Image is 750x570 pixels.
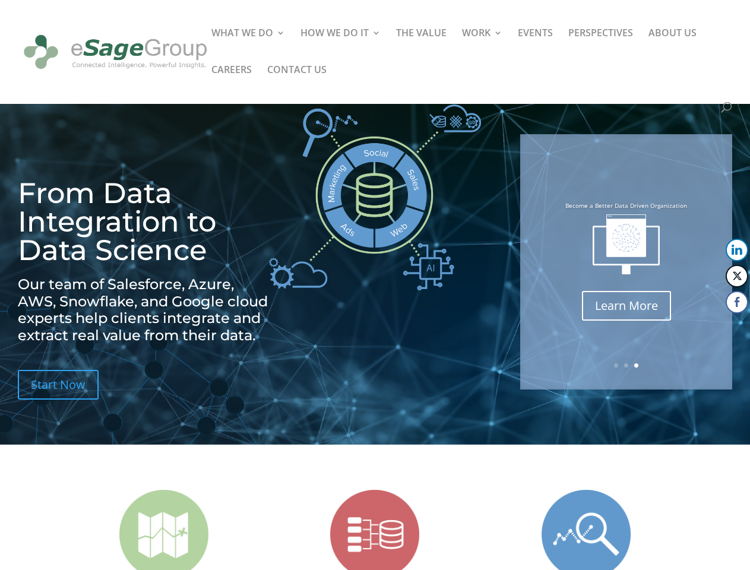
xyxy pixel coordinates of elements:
a: WHAT WE DO [211,28,285,65]
a: 3 [634,363,638,368]
h1: From Data Integration to Data Science [18,179,272,270]
a: HOW WE DO IT [300,28,381,65]
button: Facebook Share [726,291,748,313]
h2: Our team of Salesforce, Azure, AWS, Snowflake, and Google cloud experts help clients integrate an... [18,276,272,350]
a: Learn More [582,291,671,321]
button: LinkedIn Share [726,239,748,261]
button: Twitter Share [726,265,748,287]
a: PERSPECTIVES [568,28,633,65]
a: 1 [614,363,618,368]
a: ABOUT US [648,28,697,65]
img: eSage Group [20,26,211,78]
a: THE VALUE [396,28,447,65]
a: EVENTS [518,28,553,65]
a: CONTACT US [267,65,327,102]
a: Start Now [18,370,99,400]
a: 2 [624,363,628,368]
a: WORK [462,28,502,65]
a: Become a Better Data Driven Organization [565,201,687,210]
a: CAREERS [211,65,252,102]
